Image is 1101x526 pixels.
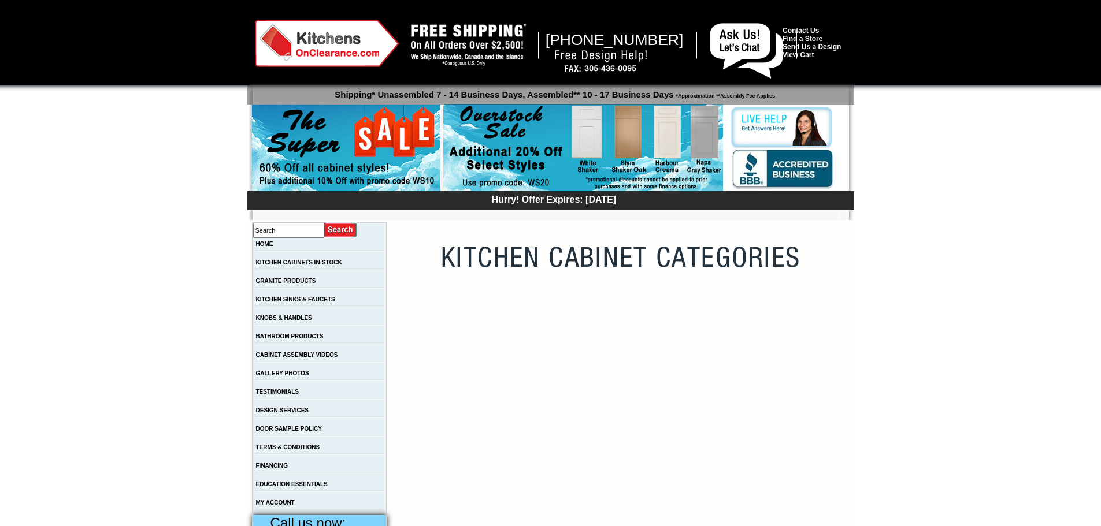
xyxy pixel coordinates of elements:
a: KITCHEN SINKS & FAUCETS [256,296,335,303]
a: KITCHEN CABINETS IN-STOCK [256,259,342,266]
p: Shipping* Unassembled 7 - 14 Business Days, Assembled** 10 - 17 Business Days [253,84,854,99]
span: [PHONE_NUMBER] [546,31,684,49]
a: GRANITE PRODUCTS [256,278,316,284]
a: KNOBS & HANDLES [256,315,312,321]
a: Find a Store [783,35,822,43]
a: MY ACCOUNT [256,499,295,506]
a: TESTIMONIALS [256,389,299,395]
a: View Cart [783,51,814,59]
input: Submit [324,222,357,238]
span: *Approximation **Assembly Fee Applies [674,90,776,99]
a: EDUCATION ESSENTIALS [256,481,328,487]
a: BATHROOM PRODUCTS [256,333,324,340]
a: CABINET ASSEMBLY VIDEOS [256,352,338,358]
a: FINANCING [256,462,288,469]
a: DESIGN SERVICES [256,407,309,413]
a: HOME [256,241,273,247]
a: Contact Us [783,27,819,35]
a: Send Us a Design [783,43,841,51]
img: Kitchens on Clearance Logo [255,20,399,67]
a: GALLERY PHOTOS [256,370,309,376]
a: DOOR SAMPLE POLICY [256,426,322,432]
div: Hurry! Offer Expires: [DATE] [253,193,854,205]
a: TERMS & CONDITIONS [256,444,320,450]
